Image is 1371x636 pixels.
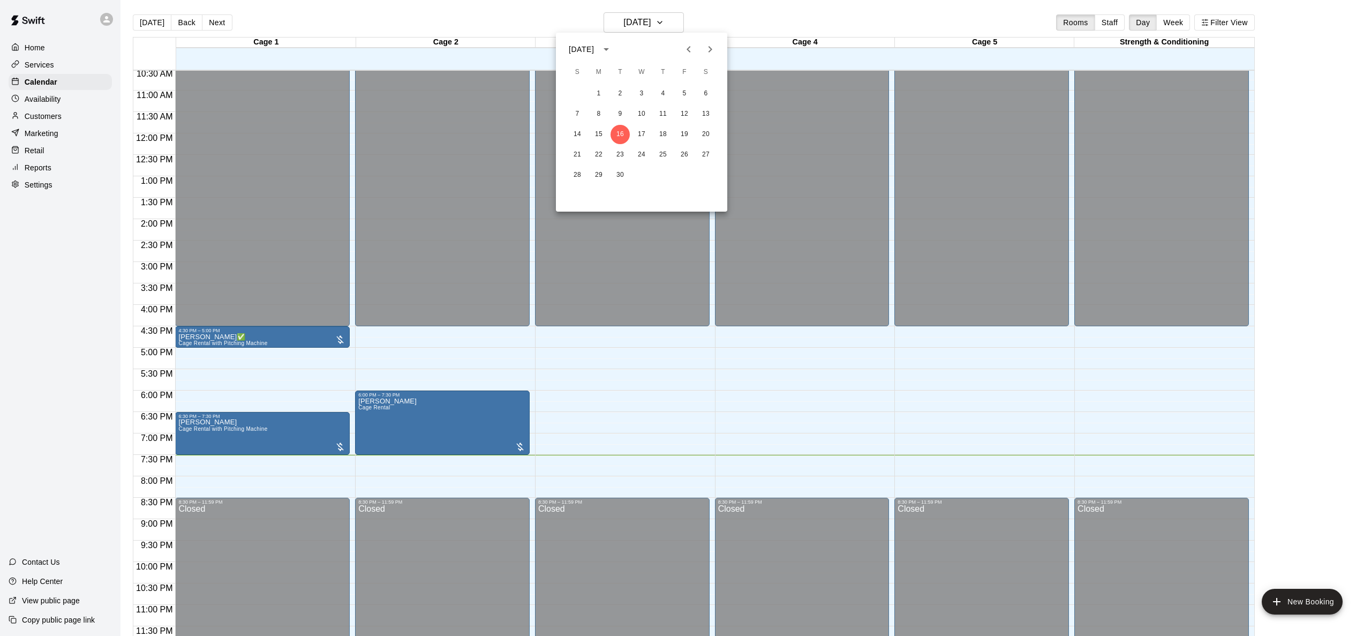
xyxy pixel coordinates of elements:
[569,44,594,55] div: [DATE]
[653,62,673,83] span: Thursday
[568,166,587,185] button: 28
[653,145,673,164] button: 25
[589,62,608,83] span: Monday
[632,145,651,164] button: 24
[611,84,630,103] button: 2
[675,84,694,103] button: 5
[568,125,587,144] button: 14
[589,125,608,144] button: 15
[611,166,630,185] button: 30
[611,125,630,144] button: 16
[568,145,587,164] button: 21
[589,145,608,164] button: 22
[568,62,587,83] span: Sunday
[696,125,715,144] button: 20
[653,84,673,103] button: 4
[611,145,630,164] button: 23
[589,84,608,103] button: 1
[675,104,694,124] button: 12
[675,62,694,83] span: Friday
[568,104,587,124] button: 7
[632,125,651,144] button: 17
[653,104,673,124] button: 11
[675,145,694,164] button: 26
[632,62,651,83] span: Wednesday
[632,104,651,124] button: 10
[611,104,630,124] button: 9
[611,62,630,83] span: Tuesday
[589,104,608,124] button: 8
[678,39,699,60] button: Previous month
[589,166,608,185] button: 29
[597,40,615,58] button: calendar view is open, switch to year view
[675,125,694,144] button: 19
[696,104,715,124] button: 13
[632,84,651,103] button: 3
[699,39,721,60] button: Next month
[696,62,715,83] span: Saturday
[696,145,715,164] button: 27
[696,84,715,103] button: 6
[653,125,673,144] button: 18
